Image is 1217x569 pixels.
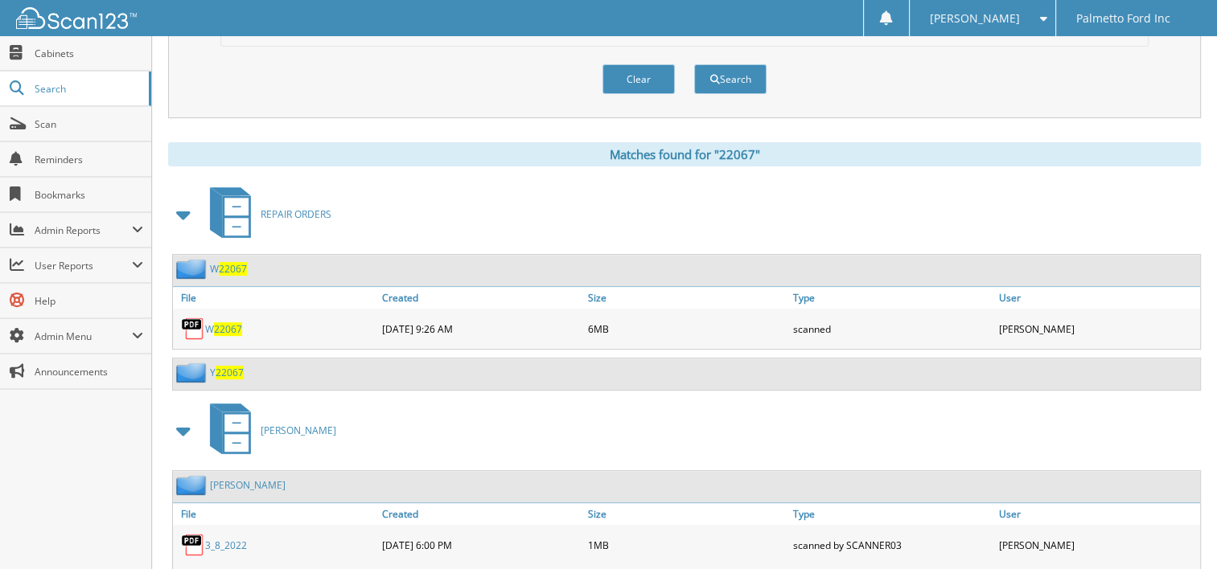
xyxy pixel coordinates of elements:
iframe: Chat Widget [1137,492,1217,569]
div: 1MB [584,529,789,561]
img: folder2.png [176,475,210,495]
div: [DATE] 6:00 PM [378,529,583,561]
a: File [173,287,378,309]
div: scanned [789,313,994,345]
span: Bookmarks [35,188,143,202]
div: 6MB [584,313,789,345]
a: W22067 [205,322,242,336]
span: [PERSON_NAME] [261,424,336,437]
a: REPAIR ORDERS [200,182,331,246]
a: Created [378,287,583,309]
a: Type [789,287,994,309]
span: Admin Menu [35,330,132,343]
span: Admin Reports [35,223,132,237]
span: Announcements [35,365,143,379]
div: [DATE] 9:26 AM [378,313,583,345]
span: 22067 [219,262,247,276]
div: Matches found for "22067" [168,142,1201,166]
a: Size [584,287,789,309]
span: Reminders [35,153,143,166]
span: 22067 [214,322,242,336]
span: REPAIR ORDERS [261,207,331,221]
a: User [995,287,1200,309]
a: Y22067 [210,366,244,379]
a: File [173,503,378,525]
img: PDF.png [181,533,205,557]
span: Cabinets [35,47,143,60]
span: 22067 [216,366,244,379]
a: [PERSON_NAME] [200,399,336,462]
a: Type [789,503,994,525]
a: 3_8_2022 [205,538,247,552]
a: Size [584,503,789,525]
a: Created [378,503,583,525]
img: PDF.png [181,317,205,341]
span: Palmetto Ford Inc [1076,14,1170,23]
span: [PERSON_NAME] [930,14,1020,23]
span: Help [35,294,143,308]
div: scanned by SCANNER03 [789,529,994,561]
div: [PERSON_NAME] [995,529,1200,561]
img: folder2.png [176,362,210,383]
img: folder2.png [176,259,210,279]
span: User Reports [35,259,132,272]
span: Search [35,82,141,96]
div: [PERSON_NAME] [995,313,1200,345]
a: User [995,503,1200,525]
button: Clear [602,64,675,94]
img: scan123-logo-white.svg [16,7,137,29]
button: Search [694,64,767,94]
span: Scan [35,117,143,131]
a: [PERSON_NAME] [210,478,286,492]
a: W22067 [210,262,247,276]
